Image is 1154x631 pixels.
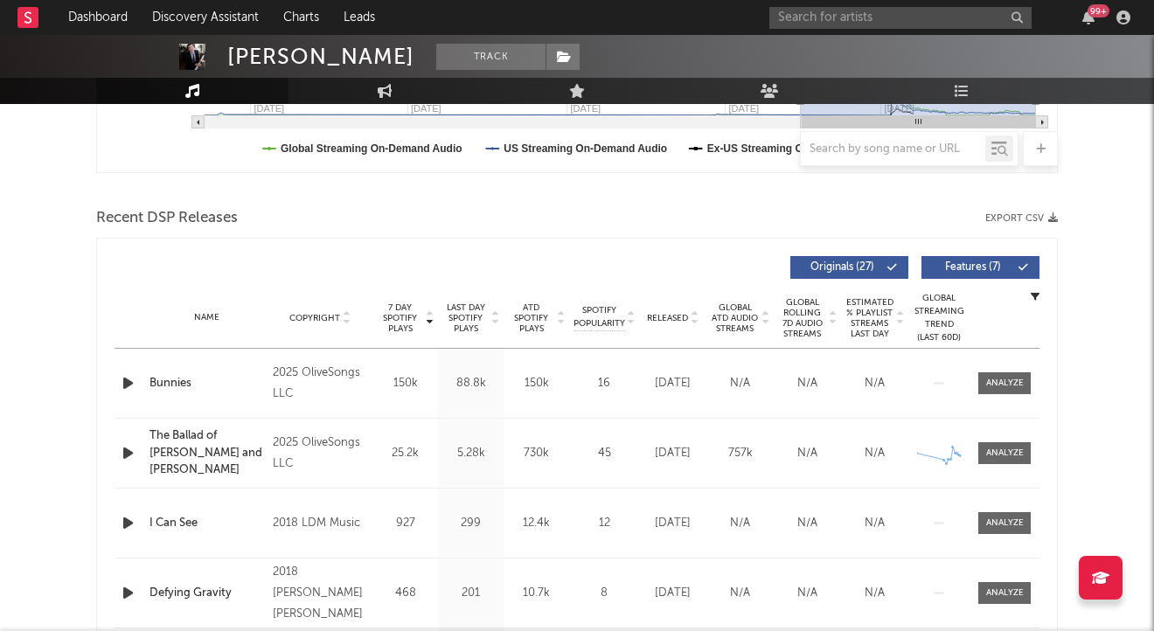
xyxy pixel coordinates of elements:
span: Global Rolling 7D Audio Streams [778,297,826,339]
div: Global Streaming Trend (Last 60D) [913,292,965,344]
a: I Can See [149,515,264,532]
div: 5.28k [442,445,499,462]
input: Search for artists [769,7,1032,29]
div: N/A [778,585,837,602]
span: ATD Spotify Plays [508,302,554,334]
div: N/A [845,375,904,392]
span: Global ATD Audio Streams [711,302,759,334]
div: Name [149,311,264,324]
span: Recent DSP Releases [96,208,238,229]
a: Defying Gravity [149,585,264,602]
div: N/A [711,375,769,392]
div: 201 [442,585,499,602]
div: 730k [508,445,565,462]
div: N/A [711,585,769,602]
div: 12 [574,515,635,532]
div: N/A [845,585,904,602]
div: [PERSON_NAME] [227,44,414,70]
span: Estimated % Playlist Streams Last Day [845,297,893,339]
div: 99 + [1088,4,1109,17]
div: [DATE] [643,515,702,532]
input: Search by song name or URL [801,142,985,156]
button: Export CSV [985,213,1058,224]
div: N/A [845,445,904,462]
div: 2025 OliveSongs LLC [273,363,368,405]
div: N/A [778,515,837,532]
span: Originals ( 27 ) [802,262,882,273]
div: 8 [574,585,635,602]
div: [DATE] [643,375,702,392]
div: 2018 [PERSON_NAME] [PERSON_NAME] [273,562,368,625]
div: N/A [711,515,769,532]
div: 88.8k [442,375,499,392]
div: N/A [778,375,837,392]
div: [DATE] [643,445,702,462]
div: 757k [711,445,769,462]
div: 45 [574,445,635,462]
div: 150k [377,375,434,392]
span: Copyright [289,313,340,323]
div: 12.4k [508,515,565,532]
button: Features(7) [921,256,1039,279]
div: 16 [574,375,635,392]
span: Features ( 7 ) [933,262,1013,273]
div: 2018 LDM Music [273,513,368,534]
span: Released [647,313,688,323]
button: Originals(27) [790,256,908,279]
a: The Ballad of [PERSON_NAME] and [PERSON_NAME] [149,427,264,479]
a: Bunnies [149,375,264,392]
div: 299 [442,515,499,532]
button: Track [436,44,546,70]
span: Spotify Popularity [574,304,625,330]
div: 2025 OliveSongs LLC [273,433,368,475]
div: 25.2k [377,445,434,462]
span: Last Day Spotify Plays [442,302,489,334]
div: N/A [778,445,837,462]
button: 99+ [1082,10,1095,24]
div: 150k [508,375,565,392]
div: 927 [377,515,434,532]
span: 7 Day Spotify Plays [377,302,423,334]
div: N/A [845,515,904,532]
div: 468 [377,585,434,602]
div: [DATE] [643,585,702,602]
div: 10.7k [508,585,565,602]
